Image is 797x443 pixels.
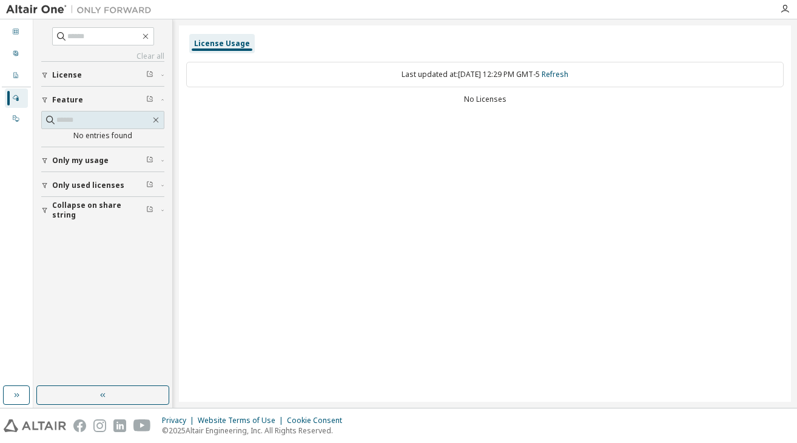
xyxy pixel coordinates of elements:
a: Clear all [41,52,164,61]
span: Clear filter [146,156,153,165]
img: youtube.svg [133,419,151,432]
div: No entries found [41,131,164,141]
div: On Prem [5,109,28,128]
span: Feature [52,95,83,105]
div: Managed [5,88,28,108]
span: Clear filter [146,181,153,190]
div: Company Profile [5,66,28,85]
span: Collapse on share string [52,201,146,220]
img: Altair One [6,4,158,16]
span: License [52,70,82,80]
a: Refresh [542,69,568,79]
img: instagram.svg [93,419,106,432]
span: Only my usage [52,156,109,165]
button: Only used licenses [41,172,164,199]
div: Cookie Consent [287,416,349,425]
span: Clear filter [146,95,153,105]
div: Last updated at: [DATE] 12:29 PM GMT-5 [186,62,784,87]
button: Collapse on share string [41,197,164,224]
button: License [41,62,164,88]
button: Feature [41,87,164,113]
div: User Profile [5,44,28,64]
div: Dashboard [5,22,28,42]
div: No Licenses [186,95,784,104]
button: Only my usage [41,147,164,174]
img: facebook.svg [73,419,86,432]
span: Only used licenses [52,181,124,190]
span: Clear filter [146,70,153,80]
div: Website Terms of Use [198,416,287,425]
div: Privacy [162,416,198,425]
span: Clear filter [146,205,153,215]
img: altair_logo.svg [4,419,66,432]
p: © 2025 Altair Engineering, Inc. All Rights Reserved. [162,425,349,436]
img: linkedin.svg [113,419,126,432]
div: License Usage [194,39,250,48]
